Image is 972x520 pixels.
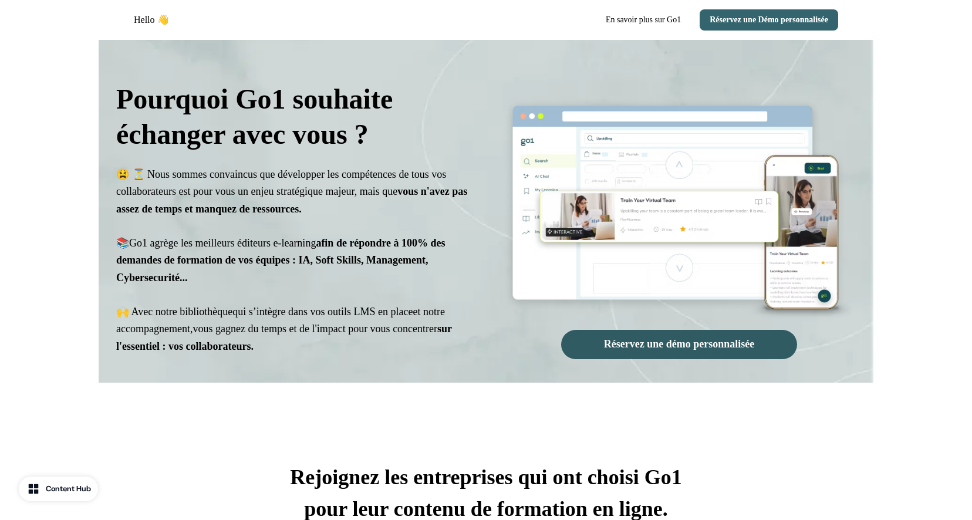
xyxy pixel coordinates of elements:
span: Go1 agrège les meilleurs éditeurs e-learning​ [116,237,446,283]
span: vous gagnez du temps et de l'impact pour vous concentrer [116,323,452,352]
strong: vous n'avez pas assez de temps et manquez de ressources. [116,185,467,214]
button: Réservez une Démo personnalisée [700,9,838,31]
button: Réservez une démo personnalisée [561,330,797,359]
a: En savoir plus sur Go1 [596,9,690,31]
span: 😫 ⏳ Nous sommes convaincus que développer les compétences de tous vos collaborateurs est pour vou... [116,168,467,215]
span: 🙌 Avec notre bibliothèque [116,306,232,318]
p: Hello 👋 [134,13,169,27]
strong: sur l'essentiel : vos collaborateurs. [116,323,452,352]
span: qui s’intègre dans vos outils LMS en place [232,306,413,318]
strong: afin de répondre à 100% des demandes de formation de vos équipes : IA, Soft Skills, Management, C... [116,237,446,283]
button: Content Hub [19,477,98,501]
p: Pourquoi Go1 souhaite échanger avec vous ? [116,82,470,152]
div: Content Hub [46,483,91,495]
strong: 📚 [116,237,129,249]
